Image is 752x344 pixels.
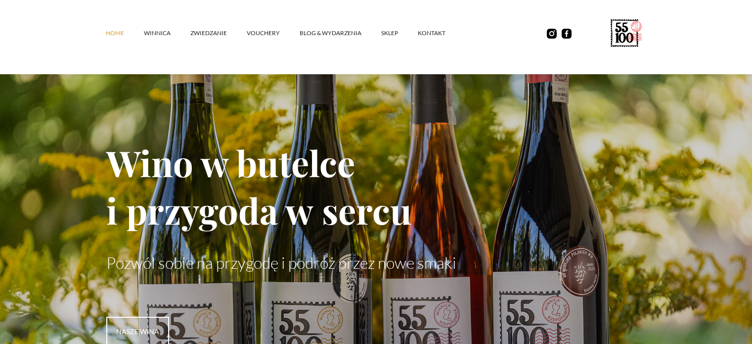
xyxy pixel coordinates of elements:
a: Blog & Wydarzenia [300,18,381,48]
a: winnica [144,18,190,48]
a: Home [106,18,144,48]
p: Pozwól sobie na przygodę i podróż przez nowe smaki [106,253,646,272]
a: SKLEP [381,18,418,48]
a: ZWIEDZANIE [190,18,247,48]
h1: Wino w butelce i przygoda w sercu [106,139,646,234]
a: kontakt [418,18,465,48]
a: vouchery [247,18,300,48]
